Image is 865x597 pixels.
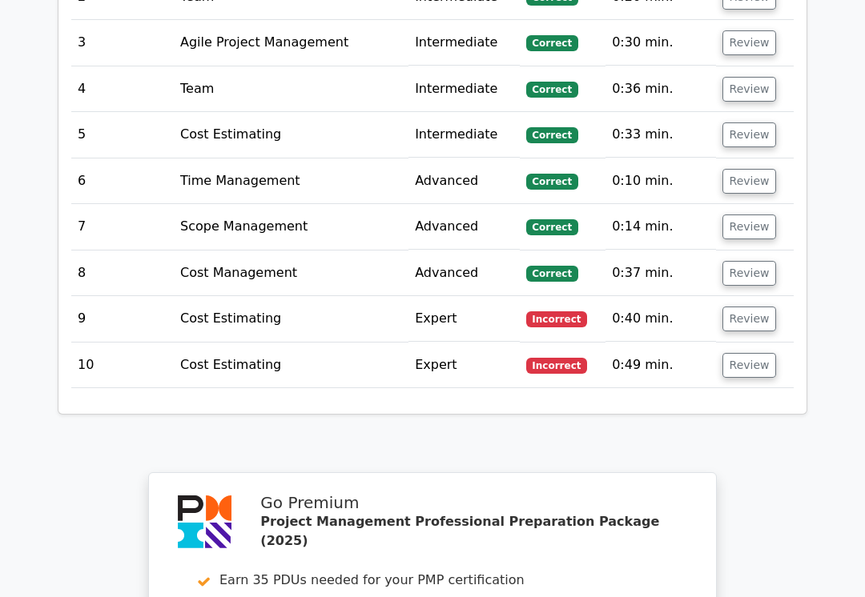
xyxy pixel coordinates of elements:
[71,343,174,388] td: 10
[71,158,174,204] td: 6
[408,343,519,388] td: Expert
[174,204,408,250] td: Scope Management
[722,30,777,55] button: Review
[526,219,578,235] span: Correct
[71,204,174,250] td: 7
[722,353,777,378] button: Review
[174,158,408,204] td: Time Management
[605,250,715,296] td: 0:37 min.
[174,66,408,112] td: Team
[174,296,408,342] td: Cost Estimating
[605,296,715,342] td: 0:40 min.
[174,250,408,296] td: Cost Management
[408,158,519,204] td: Advanced
[722,214,777,239] button: Review
[605,112,715,158] td: 0:33 min.
[722,77,777,102] button: Review
[408,204,519,250] td: Advanced
[526,174,578,190] span: Correct
[722,261,777,286] button: Review
[71,20,174,66] td: 3
[722,307,777,331] button: Review
[408,112,519,158] td: Intermediate
[526,266,578,282] span: Correct
[605,204,715,250] td: 0:14 min.
[71,250,174,296] td: 8
[722,169,777,194] button: Review
[526,311,588,327] span: Incorrect
[174,20,408,66] td: Agile Project Management
[408,296,519,342] td: Expert
[71,296,174,342] td: 9
[722,122,777,147] button: Review
[71,112,174,158] td: 5
[408,20,519,66] td: Intermediate
[526,127,578,143] span: Correct
[605,66,715,112] td: 0:36 min.
[605,343,715,388] td: 0:49 min.
[408,66,519,112] td: Intermediate
[526,358,588,374] span: Incorrect
[174,343,408,388] td: Cost Estimating
[526,82,578,98] span: Correct
[408,250,519,296] td: Advanced
[71,66,174,112] td: 4
[526,35,578,51] span: Correct
[605,158,715,204] td: 0:10 min.
[605,20,715,66] td: 0:30 min.
[174,112,408,158] td: Cost Estimating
